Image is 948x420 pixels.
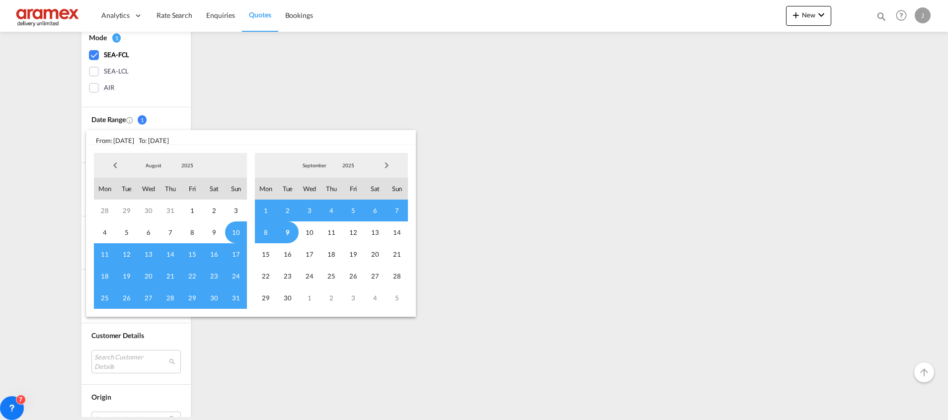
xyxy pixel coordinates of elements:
[171,162,203,169] span: 2025
[299,178,320,200] span: Wed
[86,130,416,145] span: From: [DATE] To: [DATE]
[170,158,204,173] md-select: Year: 2025
[386,178,408,200] span: Sun
[342,178,364,200] span: Fri
[298,158,331,173] md-select: Month: September
[364,178,386,200] span: Sat
[299,162,330,169] span: September
[377,155,396,175] span: Next Month
[138,178,159,200] span: Wed
[105,155,125,175] span: Previous Month
[116,178,138,200] span: Tue
[203,178,225,200] span: Sat
[225,178,247,200] span: Sun
[332,162,364,169] span: 2025
[277,178,299,200] span: Tue
[159,178,181,200] span: Thu
[94,178,116,200] span: Mon
[137,158,170,173] md-select: Month: August
[255,178,277,200] span: Mon
[181,178,203,200] span: Fri
[320,178,342,200] span: Thu
[331,158,365,173] md-select: Year: 2025
[138,162,169,169] span: August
